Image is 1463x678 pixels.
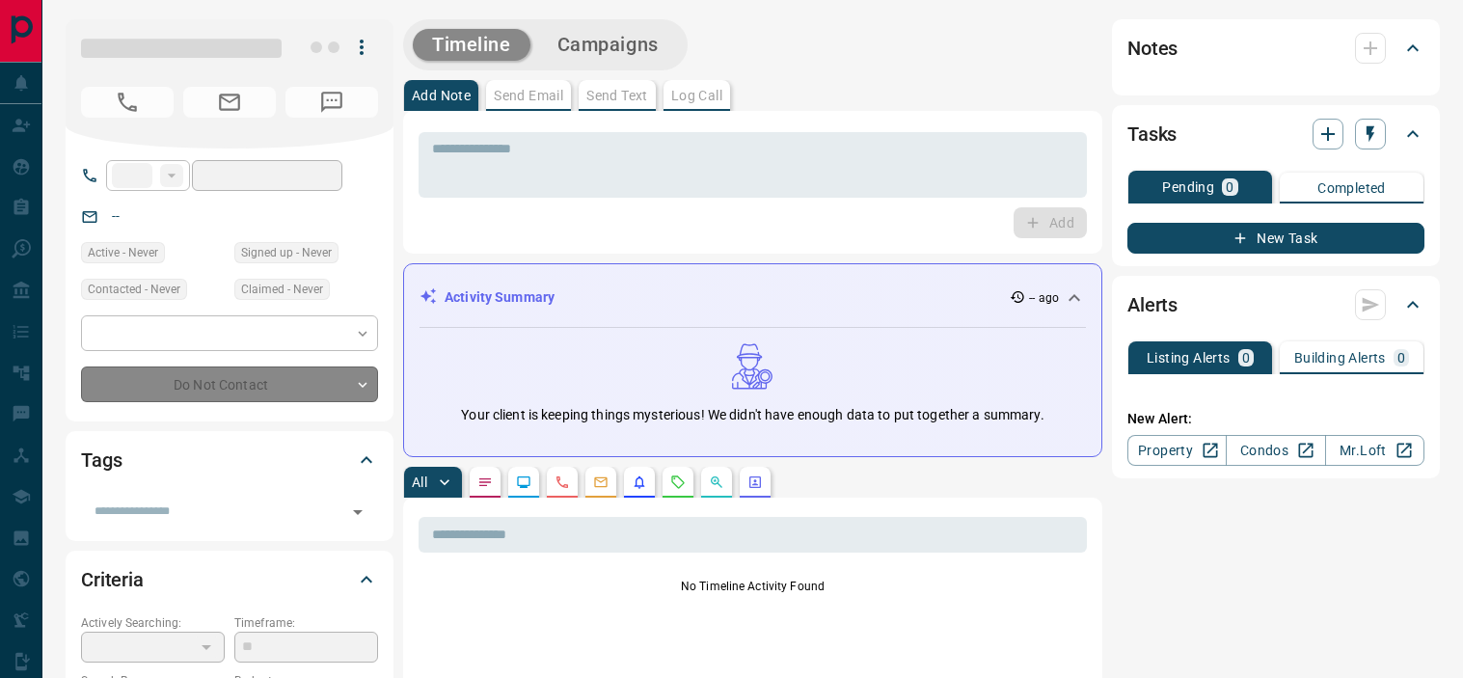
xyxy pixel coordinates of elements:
[555,475,570,490] svg: Calls
[1226,180,1233,194] p: 0
[709,475,724,490] svg: Opportunities
[112,208,120,224] a: --
[241,280,323,299] span: Claimed - Never
[1127,111,1424,157] div: Tasks
[419,578,1087,595] p: No Timeline Activity Found
[461,405,1043,425] p: Your client is keeping things mysterious! We didn't have enough data to put together a summary.
[632,475,647,490] svg: Listing Alerts
[1294,351,1386,365] p: Building Alerts
[81,564,144,595] h2: Criteria
[1397,351,1405,365] p: 0
[1127,435,1227,466] a: Property
[1127,119,1177,149] h2: Tasks
[344,499,371,526] button: Open
[1127,289,1178,320] h2: Alerts
[1127,33,1178,64] h2: Notes
[81,614,225,632] p: Actively Searching:
[516,475,531,490] svg: Lead Browsing Activity
[1127,223,1424,254] button: New Task
[234,614,378,632] p: Timeframe:
[1325,435,1424,466] a: Mr.Loft
[1029,289,1059,307] p: -- ago
[1127,409,1424,429] p: New Alert:
[593,475,609,490] svg: Emails
[1242,351,1250,365] p: 0
[183,87,276,118] span: No Email
[1317,181,1386,195] p: Completed
[285,87,378,118] span: No Number
[1127,25,1424,71] div: Notes
[1226,435,1325,466] a: Condos
[413,29,530,61] button: Timeline
[81,87,174,118] span: No Number
[412,89,471,102] p: Add Note
[420,280,1086,315] div: Activity Summary-- ago
[538,29,678,61] button: Campaigns
[1147,351,1231,365] p: Listing Alerts
[81,556,378,603] div: Criteria
[412,475,427,489] p: All
[1162,180,1214,194] p: Pending
[81,366,378,402] div: Do Not Contact
[88,280,180,299] span: Contacted - Never
[1127,282,1424,328] div: Alerts
[81,437,378,483] div: Tags
[445,287,555,308] p: Activity Summary
[88,243,158,262] span: Active - Never
[477,475,493,490] svg: Notes
[670,475,686,490] svg: Requests
[241,243,332,262] span: Signed up - Never
[747,475,763,490] svg: Agent Actions
[81,445,122,475] h2: Tags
